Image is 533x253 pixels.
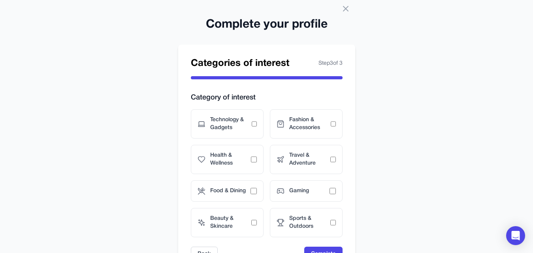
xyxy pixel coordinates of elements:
[191,92,343,103] h3: Category of interest
[210,116,252,132] span: Technology & Gadgets
[289,116,331,132] span: Fashion & Accessories
[289,215,330,231] span: Sports & Outdoors
[191,57,289,70] h2: Categories of interest
[210,187,250,195] span: Food & Dining
[289,187,330,195] span: Gaming
[506,226,525,245] div: Open Intercom Messenger
[210,215,251,231] span: Beauty & Skincare
[210,152,251,167] span: Health & Wellness
[289,152,330,167] span: Travel & Adventure
[318,60,343,67] span: Step 3 of 3
[178,18,355,32] h2: Complete your profile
